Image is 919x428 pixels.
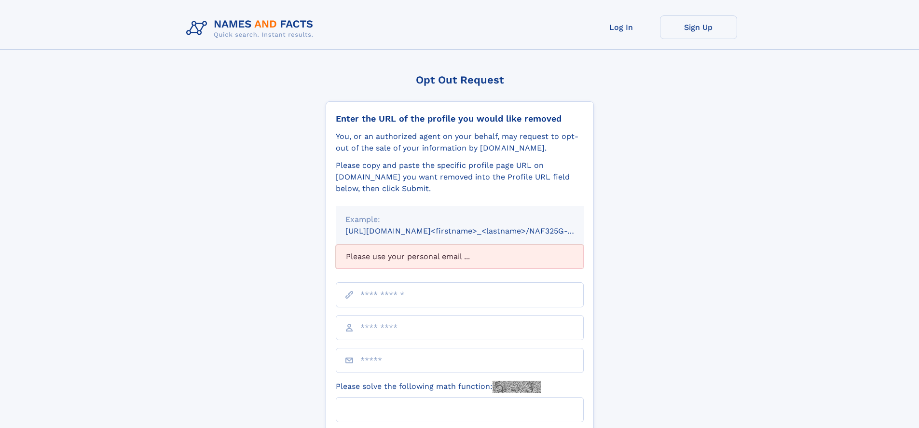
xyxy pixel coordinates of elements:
small: [URL][DOMAIN_NAME]<firstname>_<lastname>/NAF325G-xxxxxxxx [345,226,602,235]
div: You, or an authorized agent on your behalf, may request to opt-out of the sale of your informatio... [336,131,584,154]
img: Logo Names and Facts [182,15,321,41]
a: Sign Up [660,15,737,39]
div: Please use your personal email ... [336,245,584,269]
label: Please solve the following math function: [336,381,541,393]
div: Opt Out Request [326,74,594,86]
div: Please copy and paste the specific profile page URL on [DOMAIN_NAME] you want removed into the Pr... [336,160,584,194]
a: Log In [583,15,660,39]
div: Example: [345,214,574,225]
div: Enter the URL of the profile you would like removed [336,113,584,124]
